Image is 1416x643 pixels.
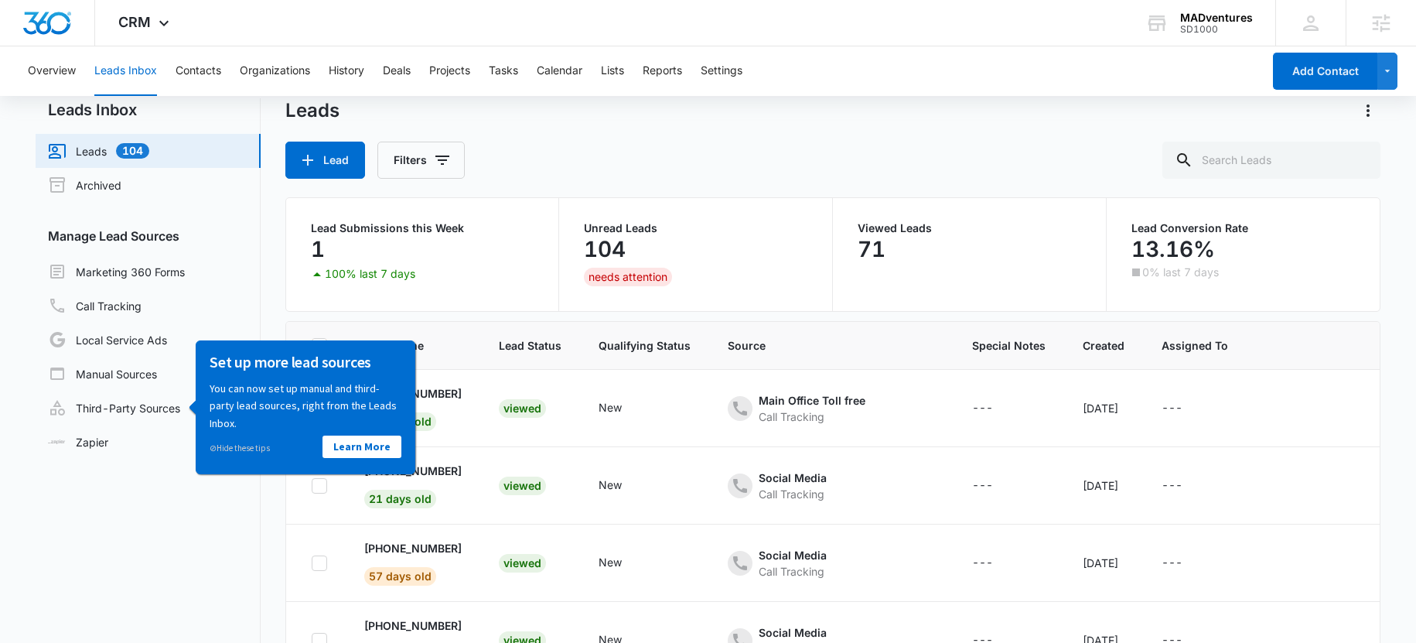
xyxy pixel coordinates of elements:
[601,46,624,96] button: Lists
[499,337,561,354] span: Lead Status
[1083,555,1124,571] div: [DATE]
[759,563,827,580] div: Call Tracking
[728,392,893,425] div: - - Select to Edit Field
[858,237,885,262] p: 71
[48,434,108,450] a: Zapier
[26,39,217,91] p: You can now set up manual and third-party lead sources, right from the Leads Inbox.
[972,399,993,418] div: ---
[1162,554,1182,573] div: ---
[728,547,855,580] div: - - Select to Edit Field
[599,399,622,416] div: New
[285,99,339,122] h1: Leads
[599,477,650,495] div: - - Select to Edit Field
[48,176,121,194] a: Archived
[26,102,32,113] span: ⊘
[599,337,691,354] span: Qualifying Status
[1083,400,1124,416] div: [DATE]
[759,624,827,641] div: Social Media
[499,399,546,418] div: Viewed
[48,364,157,383] a: Manual Sources
[972,337,1046,354] span: Special Notes
[499,556,546,569] a: Viewed
[94,46,157,96] button: Leads Inbox
[48,296,142,315] a: Call Tracking
[377,142,465,179] button: Filters
[48,142,149,160] a: Leads104
[1083,337,1124,354] span: Created
[759,547,827,563] div: Social Media
[1131,237,1215,262] p: 13.16%
[728,337,935,354] span: Source
[1162,477,1210,495] div: - - Select to Edit Field
[48,330,167,349] a: Local Service Ads
[972,477,993,495] div: ---
[1142,267,1219,278] p: 0% last 7 days
[364,540,462,556] p: [PHONE_NUMBER]
[599,554,622,570] div: New
[285,142,365,179] button: Lead
[311,237,325,262] p: 1
[28,46,76,96] button: Overview
[364,337,462,354] span: Lead Name
[1162,399,1182,418] div: ---
[759,409,865,425] div: Call Tracking
[972,399,1021,418] div: - - Select to Edit Field
[643,46,682,96] button: Reports
[1083,477,1124,494] div: [DATE]
[364,567,436,586] span: 57 days old
[499,477,546,495] div: Viewed
[972,477,1021,495] div: - - Select to Edit Field
[1180,24,1253,35] div: account id
[1273,53,1377,90] button: Add Contact
[138,95,217,118] a: Learn More
[489,46,518,96] button: Tasks
[329,46,364,96] button: History
[36,227,261,245] h3: Manage Lead Sources
[1356,98,1380,123] button: Actions
[48,262,185,281] a: Marketing 360 Forms
[176,46,221,96] button: Contacts
[36,98,261,121] h2: Leads Inbox
[584,268,672,286] div: needs attention
[118,14,151,30] span: CRM
[499,402,546,415] a: Viewed
[584,237,626,262] p: 104
[429,46,470,96] button: Projects
[759,470,827,486] div: Social Media
[311,223,534,234] p: Lead Submissions this Week
[858,223,1081,234] p: Viewed Leads
[383,46,411,96] button: Deals
[1162,477,1182,495] div: ---
[499,554,546,573] div: Viewed
[599,477,622,493] div: New
[364,617,462,634] p: [PHONE_NUMBER]
[325,268,415,279] p: 100% last 7 days
[599,554,650,573] div: - - Select to Edit Field
[701,46,742,96] button: Settings
[728,470,855,502] div: - - Select to Edit Field
[26,12,217,32] h3: Set up more lead sources
[1162,142,1380,179] input: Search Leads
[584,223,807,234] p: Unread Leads
[1180,12,1253,24] div: account name
[759,392,865,409] div: Main Office Toll free
[1162,337,1344,354] span: Assigned To
[364,463,462,505] a: [PHONE_NUMBER]21 days old
[599,399,650,418] div: - - Select to Edit Field
[537,46,582,96] button: Calendar
[364,540,462,583] a: [PHONE_NUMBER]57 days old
[26,102,86,113] a: Hide these tips
[1162,399,1210,418] div: - - Select to Edit Field
[240,46,310,96] button: Organizations
[972,554,993,573] div: ---
[499,479,546,492] a: Viewed
[1162,554,1210,573] div: - - Select to Edit Field
[1131,223,1356,234] p: Lead Conversion Rate
[48,398,180,417] a: Third-Party Sources
[972,554,1021,573] div: - - Select to Edit Field
[759,486,827,502] div: Call Tracking
[364,490,436,508] span: 21 days old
